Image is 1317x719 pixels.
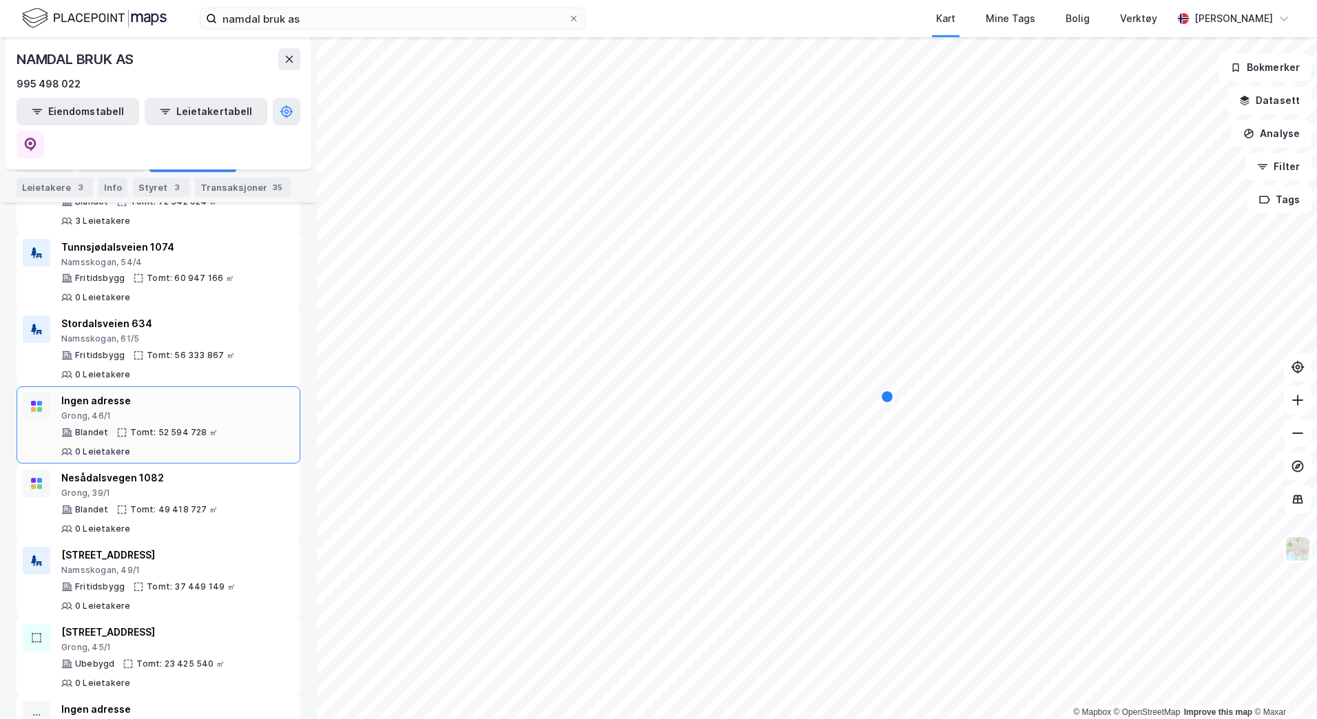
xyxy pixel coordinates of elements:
[61,393,294,409] div: Ingen adresse
[133,178,189,197] div: Styret
[1248,653,1317,719] div: Kontrollprogram for chat
[61,701,286,718] div: Ingen adresse
[217,8,568,29] input: Søk på adresse, matrikkel, gårdeiere, leietakere eller personer
[1114,707,1181,717] a: OpenStreetMap
[1247,186,1311,213] button: Tags
[75,678,130,689] div: 0 Leietakere
[936,10,955,27] div: Kart
[986,10,1035,27] div: Mine Tags
[75,350,125,361] div: Fritidsbygg
[1227,87,1311,114] button: Datasett
[22,6,167,30] img: logo.f888ab2527a4732fd821a326f86c7f29.svg
[75,369,130,380] div: 0 Leietakere
[75,601,130,612] div: 0 Leietakere
[1232,120,1311,147] button: Analyse
[61,624,294,640] div: [STREET_ADDRESS]
[61,470,294,486] div: Nesådalsvegen 1082
[61,333,294,344] div: Namsskogan, 61/5
[75,523,130,534] div: 0 Leietakere
[75,427,108,438] div: Blandet
[1248,653,1317,719] iframe: Chat Widget
[74,180,87,194] div: 3
[136,658,225,669] div: Tomt: 23 425 540 ㎡
[75,446,130,457] div: 0 Leietakere
[75,504,108,515] div: Blandet
[75,292,130,303] div: 0 Leietakere
[1120,10,1157,27] div: Verktøy
[61,315,294,332] div: Stordalsveien 634
[1219,54,1311,81] button: Bokmerker
[882,391,893,402] div: Map marker
[1245,153,1311,180] button: Filter
[1285,536,1311,562] img: Z
[1073,707,1111,717] a: Mapbox
[75,581,125,592] div: Fritidsbygg
[17,48,136,70] div: NAMDAL BRUK AS
[61,547,294,563] div: [STREET_ADDRESS]
[61,488,294,499] div: Grong, 39/1
[75,658,114,669] div: Ubebygd
[61,410,294,421] div: Grong, 46/1
[17,98,139,125] button: Eiendomstabell
[17,76,81,92] div: 995 498 022
[75,216,130,227] div: 3 Leietakere
[170,180,184,194] div: 3
[98,178,127,197] div: Info
[147,581,236,592] div: Tomt: 37 449 149 ㎡
[270,180,285,194] div: 35
[147,350,235,361] div: Tomt: 56 333 867 ㎡
[1066,10,1090,27] div: Bolig
[17,178,93,197] div: Leietakere
[130,427,218,438] div: Tomt: 52 594 728 ㎡
[61,257,294,268] div: Namsskogan, 54/4
[61,642,294,653] div: Grong, 45/1
[1184,707,1252,717] a: Improve this map
[61,565,294,576] div: Namsskogan, 49/1
[195,178,291,197] div: Transaksjoner
[75,273,125,284] div: Fritidsbygg
[1194,10,1273,27] div: [PERSON_NAME]
[145,98,267,125] button: Leietakertabell
[61,239,294,256] div: Tunnsjødalsveien 1074
[147,273,234,284] div: Tomt: 60 947 166 ㎡
[130,504,218,515] div: Tomt: 49 418 727 ㎡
